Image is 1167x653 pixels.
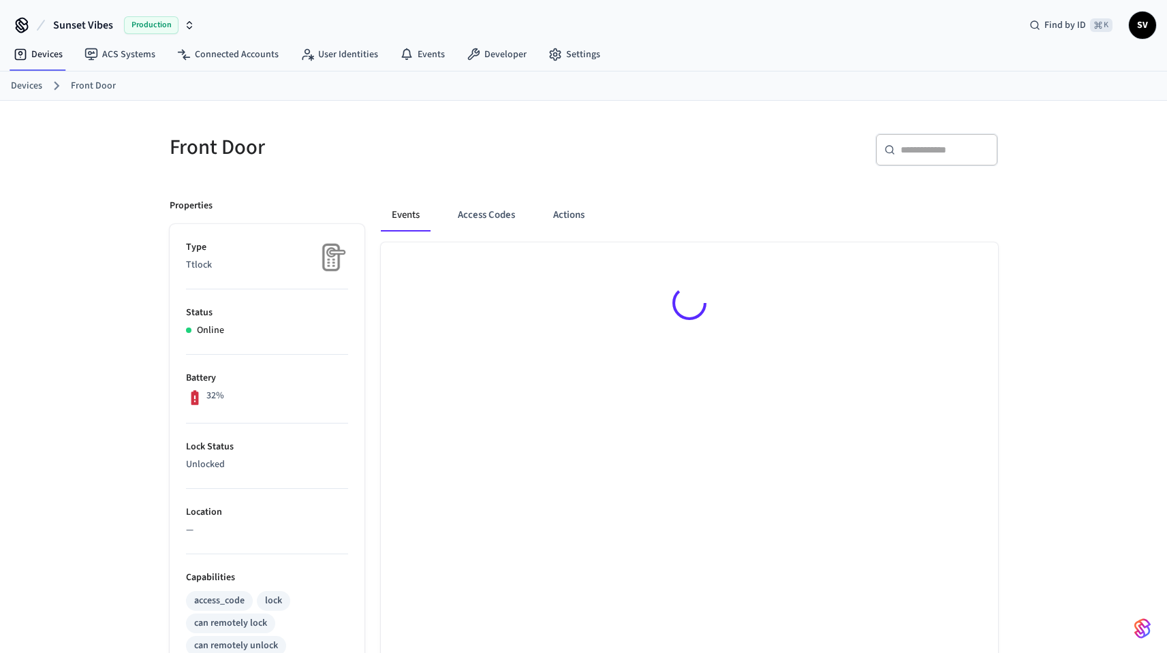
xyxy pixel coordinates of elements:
div: can remotely lock [194,616,267,631]
p: Lock Status [186,440,348,454]
span: SV [1130,13,1155,37]
a: Devices [11,79,42,93]
a: ACS Systems [74,42,166,67]
a: Front Door [71,79,116,93]
div: access_code [194,594,245,608]
p: Battery [186,371,348,385]
div: ant example [381,199,998,232]
a: User Identities [290,42,389,67]
p: Ttlock [186,258,348,272]
p: Online [197,323,224,338]
p: Unlocked [186,458,348,472]
a: Connected Accounts [166,42,290,67]
div: lock [265,594,282,608]
button: Events [381,199,431,232]
img: SeamLogoGradient.69752ec5.svg [1134,618,1151,639]
div: Find by ID⌘ K [1018,13,1123,37]
h5: Front Door [170,133,576,161]
button: Actions [542,199,595,232]
img: Placeholder Lock Image [314,240,348,274]
p: 32% [206,389,224,403]
span: Production [124,16,178,34]
p: Capabilities [186,571,348,585]
span: ⌘ K [1090,18,1112,32]
p: — [186,523,348,537]
button: Access Codes [447,199,526,232]
div: can remotely unlock [194,639,278,653]
span: Find by ID [1044,18,1086,32]
p: Properties [170,199,213,213]
a: Devices [3,42,74,67]
a: Developer [456,42,538,67]
a: Settings [538,42,611,67]
span: Sunset Vibes [53,17,113,33]
a: Events [389,42,456,67]
p: Location [186,505,348,520]
p: Type [186,240,348,255]
p: Status [186,306,348,320]
button: SV [1129,12,1156,39]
